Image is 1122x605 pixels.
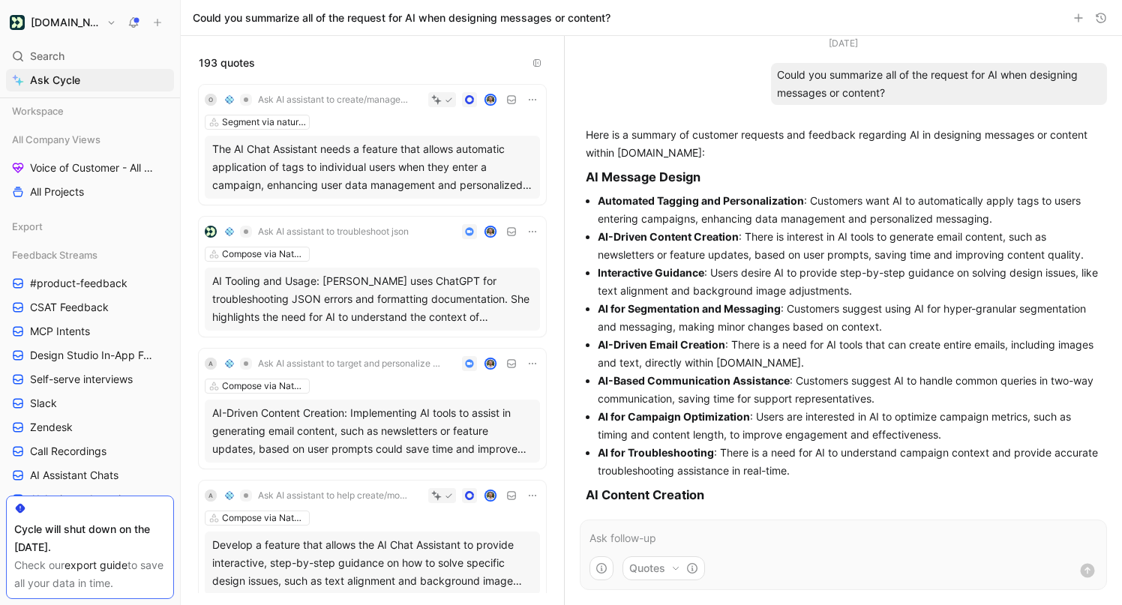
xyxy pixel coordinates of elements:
h1: Could you summarize all of the request for AI when designing messages or content? [193,10,610,25]
a: Zendesk [6,416,174,439]
li: : Customers suggest using AI for hyper-granular segmentation and messaging, making minor changes ... [598,300,1101,336]
strong: AI-Driven Content Creation [598,230,739,243]
div: Compose via Natural Language [222,247,306,262]
span: MCP Intents [30,324,90,339]
a: AI Assistant Chats [6,464,174,487]
strong: AI-Driven Email Creation [598,338,725,351]
h1: [DOMAIN_NAME] [31,16,100,29]
a: All Projects [6,181,174,203]
span: Slack [30,396,57,411]
strong: Interactive Guidance [598,266,704,279]
span: 193 quotes [199,54,255,72]
li: : Users desire AI to provide step-by-step guidance on solving design issues, like text alignment ... [598,264,1101,300]
button: 💠Ask AI assistant to create/manage segments - Segmentation [220,91,415,109]
div: Cycle will shut down on the [DATE]. [14,520,166,556]
div: Segment via natural language [222,115,306,130]
span: Search [30,47,64,65]
a: CSAT Feedback [6,296,174,319]
div: A [205,490,217,502]
li: : There is interest in AI tools to generate email content, such as newsletters or feature updates... [598,228,1101,264]
a: export guide [64,559,127,571]
span: Feedback Streams [12,247,97,262]
div: AI-Driven Content Creation: Implementing AI tools to assist in generating email content, such as ... [212,404,532,458]
h3: AI Message Design [586,168,1101,186]
span: All Company Views [12,132,100,147]
a: MCP Intents [6,320,174,343]
img: avatar [486,359,496,369]
div: Check our to save all your data in time. [14,556,166,592]
a: AI Assistant Interviews [6,488,174,511]
strong: AI for Troubleshooting [598,446,714,459]
img: 💠 [225,95,234,104]
img: 💠 [225,359,234,368]
a: Call Recordings [6,440,174,463]
span: Voice of Customer - All Areas [30,160,154,175]
li: : There is a need for AI to understand campaign context and provide accurate troubleshooting assi... [598,444,1101,480]
p: Here is a summary of customer requests and feedback regarding AI in designing messages or content... [586,126,1101,162]
div: [DATE] [829,36,858,51]
a: Slack [6,392,174,415]
a: Ask Cycle [6,69,174,91]
div: Search [6,45,174,67]
span: Ask AI assistant to target and personalize messages - Messaging/Campaigns [258,358,443,370]
div: Could you summarize all of the request for AI when designing messages or content? [771,63,1107,105]
button: Quotes [622,556,705,580]
span: AI Assistant Interviews [30,492,140,507]
img: avatar [486,95,496,105]
span: Ask Cycle [30,71,80,89]
button: 💠Ask AI assistant to help create/modify email [220,487,415,505]
div: Feedback Streams [6,244,174,266]
div: The AI Chat Assistant needs a feature that allows automatic application of tags to individual use... [212,140,532,194]
span: Design Studio In-App Feedback [30,348,156,363]
a: Design Studio In-App Feedback [6,344,174,367]
div: Export [6,215,174,242]
span: Ask AI assistant to help create/modify email [258,490,409,502]
span: CSAT Feedback [30,300,109,315]
div: Export [6,215,174,238]
a: Self-serve interviews [6,368,174,391]
strong: AI-Based Communication Assistance [598,374,790,387]
img: avatar [486,227,496,237]
button: 💠Ask AI assistant to troubleshoot json [220,223,414,241]
img: logo [205,226,217,238]
a: Voice of Customer - All Areas [6,157,174,179]
button: Customer.io[DOMAIN_NAME] [6,12,120,33]
h3: AI Content Creation [586,486,1101,504]
img: 💠 [225,227,234,236]
div: Develop a feature that allows the AI Chat Assistant to provide interactive, step-by-step guidance... [212,536,532,590]
div: All Company Views [6,128,174,151]
img: Customer.io [10,15,25,30]
span: All Projects [30,184,84,199]
strong: AI for Campaign Optimization [598,410,750,423]
span: Zendesk [30,420,73,435]
img: avatar [486,491,496,501]
li: : Customers want AI to automatically apply tags to users entering campaigns, enhancing data manag... [598,192,1101,228]
div: All Company ViewsVoice of Customer - All AreasAll Projects [6,128,174,203]
span: Self-serve interviews [30,372,133,387]
div: AI Tooling and Usage: [PERSON_NAME] uses ChatGPT for troubleshooting JSON errors and formatting d... [212,272,532,326]
li: : Customers suggest AI to handle common queries in two-way communication, saving time for support... [598,372,1101,408]
li: : Users are interested in AI to optimize campaign metrics, such as timing and content length, to ... [598,408,1101,444]
span: Ask AI assistant to create/manage segments - Segmentation [258,94,409,106]
strong: Automated Tagging and Personalization [598,194,804,207]
button: 💠Ask AI assistant to target and personalize messages - Messaging/Campaigns [220,355,448,373]
strong: AI for Segmentation and Messaging [598,302,781,315]
div: A [205,358,217,370]
span: Export [12,219,43,234]
div: Compose via Natural Language [222,511,306,526]
span: #product-feedback [30,276,127,291]
div: O [205,94,217,106]
span: AI Assistant Chats [30,468,118,483]
a: #product-feedback [6,272,174,295]
span: Call Recordings [30,444,106,459]
li: : There is a need for AI tools that can create entire emails, including images and text, directly... [598,336,1101,372]
span: Workspace [12,103,64,118]
img: 💠 [225,491,234,500]
span: Ask AI assistant to troubleshoot json [258,226,409,238]
div: Compose via Natural Language [222,379,306,394]
div: Workspace [6,100,174,122]
div: Feedback Streams#product-feedbackCSAT FeedbackMCP IntentsDesign Studio In-App FeedbackSelf-serve ... [6,244,174,511]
